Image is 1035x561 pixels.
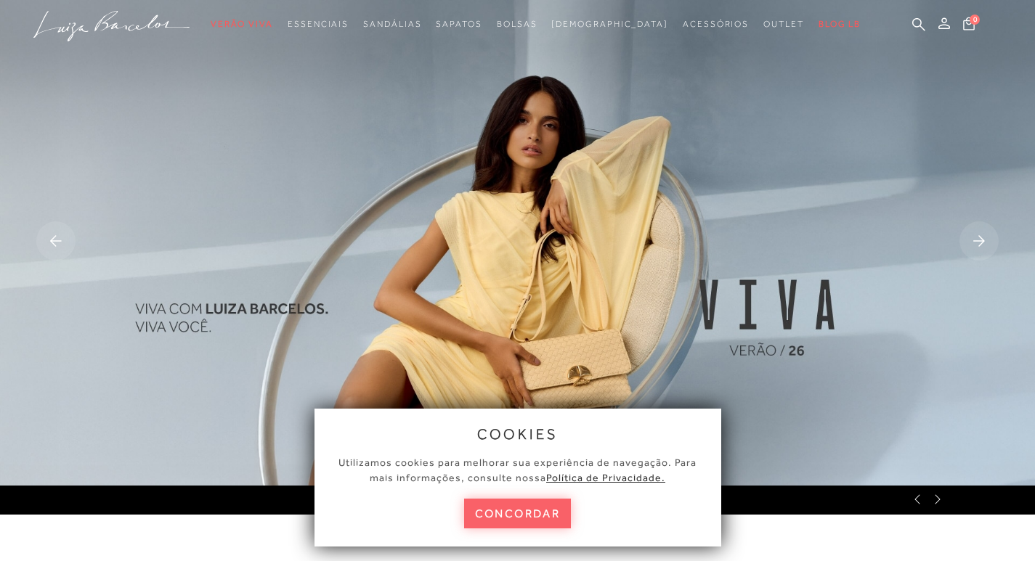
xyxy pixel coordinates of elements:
[338,456,697,483] span: Utilizamos cookies para melhorar sua experiência de navegação. Para mais informações, consulte nossa
[819,19,861,29] span: BLOG LB
[436,11,482,38] a: noSubCategoriesText
[763,11,804,38] a: noSubCategoriesText
[959,16,979,36] button: 0
[497,19,537,29] span: Bolsas
[436,19,482,29] span: Sapatos
[288,11,349,38] a: noSubCategoriesText
[763,19,804,29] span: Outlet
[211,19,273,29] span: Verão Viva
[211,11,273,38] a: noSubCategoriesText
[970,15,980,25] span: 0
[363,11,421,38] a: noSubCategoriesText
[497,11,537,38] a: noSubCategoriesText
[551,11,668,38] a: noSubCategoriesText
[683,19,749,29] span: Acessórios
[546,472,665,483] a: Política de Privacidade.
[683,11,749,38] a: noSubCategoriesText
[551,19,668,29] span: [DEMOGRAPHIC_DATA]
[464,499,572,528] button: concordar
[288,19,349,29] span: Essenciais
[819,11,861,38] a: BLOG LB
[477,426,559,442] span: cookies
[363,19,421,29] span: Sandálias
